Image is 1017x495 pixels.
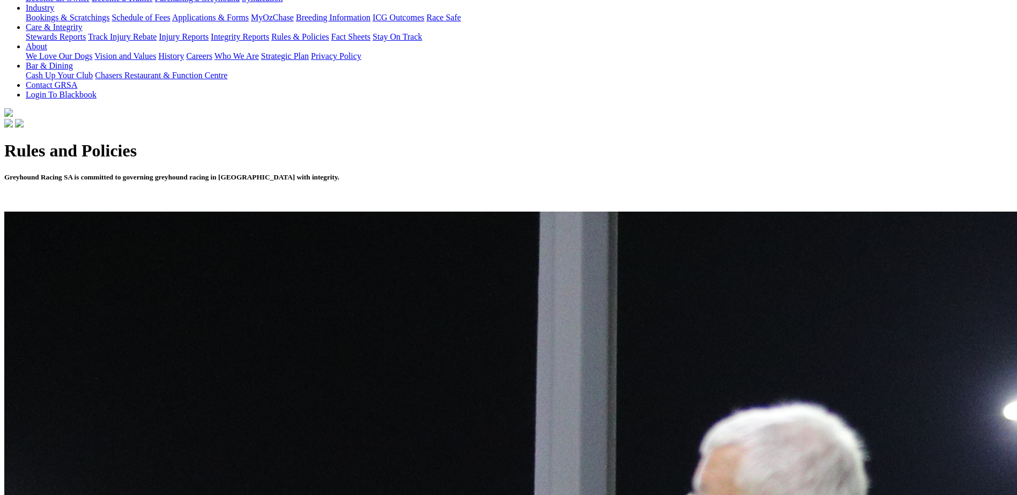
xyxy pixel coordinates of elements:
[112,13,170,22] a: Schedule of Fees
[88,32,157,41] a: Track Injury Rebate
[26,80,77,89] a: Contact GRSA
[26,71,93,80] a: Cash Up Your Club
[15,119,24,127] img: twitter.svg
[26,13,109,22] a: Bookings & Scratchings
[4,173,1013,182] h5: Greyhound Racing SA is committed to governing greyhound racing in [GEOGRAPHIC_DATA] with integrity.
[94,51,156,61] a: Vision and Values
[159,32,209,41] a: Injury Reports
[26,32,1013,42] div: Care & Integrity
[95,71,227,80] a: Chasers Restaurant & Function Centre
[26,32,86,41] a: Stewards Reports
[26,90,96,99] a: Login To Blackbook
[26,51,1013,61] div: About
[4,108,13,117] img: logo-grsa-white.png
[26,51,92,61] a: We Love Our Dogs
[26,3,54,12] a: Industry
[26,42,47,51] a: About
[158,51,184,61] a: History
[4,119,13,127] img: facebook.svg
[214,51,259,61] a: Who We Are
[426,13,461,22] a: Race Safe
[311,51,361,61] a: Privacy Policy
[26,22,83,32] a: Care & Integrity
[261,51,309,61] a: Strategic Plan
[271,32,329,41] a: Rules & Policies
[211,32,269,41] a: Integrity Reports
[186,51,212,61] a: Careers
[331,32,370,41] a: Fact Sheets
[26,71,1013,80] div: Bar & Dining
[373,13,424,22] a: ICG Outcomes
[26,61,73,70] a: Bar & Dining
[4,141,1013,161] h1: Rules and Policies
[251,13,294,22] a: MyOzChase
[373,32,422,41] a: Stay On Track
[26,13,1013,22] div: Industry
[172,13,249,22] a: Applications & Forms
[296,13,370,22] a: Breeding Information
